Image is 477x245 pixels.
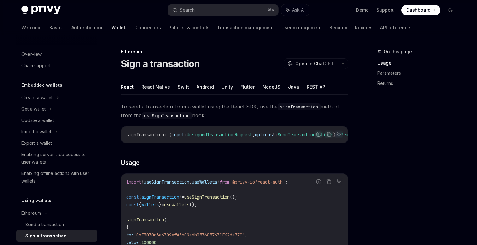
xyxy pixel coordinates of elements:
[159,202,162,207] span: }
[21,151,93,166] div: Enabling server-side access to user wallets
[245,232,247,238] span: ,
[21,117,54,124] div: Update a wallet
[189,202,197,207] span: ();
[288,79,299,94] button: Java
[16,49,97,60] a: Overview
[172,132,184,137] span: input
[126,179,141,185] span: import
[21,50,42,58] div: Overview
[187,132,252,137] span: UnsignedTransactionRequest
[180,6,197,14] div: Search...
[121,158,140,167] span: Usage
[135,20,161,35] a: Connectors
[292,7,305,13] span: Ask AI
[406,7,431,13] span: Dashboard
[126,232,134,238] span: to:
[240,79,255,94] button: Flutter
[16,60,97,71] a: Chain support
[281,4,309,16] button: Ask AI
[197,79,214,94] button: Android
[111,20,128,35] a: Wallets
[164,202,189,207] span: useWallets
[162,202,164,207] span: =
[21,6,61,15] img: dark logo
[25,232,67,240] div: Sign a transaction
[126,217,164,223] span: signTransaction
[21,62,50,69] div: Chain support
[141,194,179,200] span: signTransaction
[141,79,170,94] button: React Native
[281,20,322,35] a: User management
[16,149,97,168] a: Enabling server-side access to user wallets
[121,79,134,94] button: React
[315,130,323,138] button: Report incorrect code
[329,20,347,35] a: Security
[179,194,182,200] span: }
[168,20,209,35] a: Policies & controls
[285,179,288,185] span: ;
[141,202,159,207] span: wallets
[121,49,348,55] div: Ethereum
[384,48,412,55] span: On this page
[25,221,64,228] div: Send a transaction
[21,128,51,136] div: Import a wallet
[16,230,97,242] a: Sign a transaction
[380,20,410,35] a: API reference
[16,115,97,126] a: Update a wallet
[126,225,129,230] span: {
[278,103,321,110] code: signTransaction
[139,202,141,207] span: {
[21,20,42,35] a: Welcome
[376,7,394,13] a: Support
[71,20,104,35] a: Authentication
[21,94,53,102] div: Create a wallet
[168,4,278,16] button: Search...⌘K
[217,179,220,185] span: }
[230,179,285,185] span: '@privy-io/react-auth'
[21,105,46,113] div: Get a wallet
[182,194,184,200] span: =
[377,78,461,88] a: Returns
[16,137,97,149] a: Export a wallet
[126,194,139,200] span: const
[178,79,189,94] button: Swift
[315,178,323,186] button: Report incorrect code
[255,132,273,137] span: options
[21,170,93,185] div: Enabling offline actions with user wallets
[325,130,333,138] button: Copy the contents from the code block
[284,58,338,69] button: Open in ChatGPT
[401,5,440,15] a: Dashboard
[16,219,97,230] a: Send a transaction
[307,79,327,94] button: REST API
[220,179,230,185] span: from
[268,8,274,13] span: ⌘ K
[21,209,41,217] div: Ethereum
[192,179,217,185] span: useWallets
[295,61,334,67] span: Open in ChatGPT
[49,20,64,35] a: Basics
[377,58,461,68] a: Usage
[184,132,187,137] span: :
[21,81,62,89] h5: Embedded wallets
[445,5,456,15] button: Toggle dark mode
[21,139,52,147] div: Export a wallet
[278,132,333,137] span: SendTransactionOptions
[184,194,230,200] span: useSignTransaction
[335,178,343,186] button: Ask AI
[121,102,348,120] span: To send a transaction from a wallet using the React SDK, use the method from the hook:
[356,7,369,13] a: Demo
[16,168,97,187] a: Enabling offline actions with user wallets
[134,232,245,238] span: '0xE3070d3e4309afA3bC9a6b057685743CF42da77C'
[126,132,164,137] span: signTransaction
[126,202,139,207] span: const
[121,58,200,69] h1: Sign a transaction
[230,194,237,200] span: ();
[252,132,255,137] span: ,
[142,112,192,119] code: useSignTransaction
[333,132,336,137] span: )
[164,132,172,137] span: : (
[355,20,373,35] a: Recipes
[221,79,233,94] button: Unity
[325,178,333,186] button: Copy the contents from the code block
[189,179,192,185] span: ,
